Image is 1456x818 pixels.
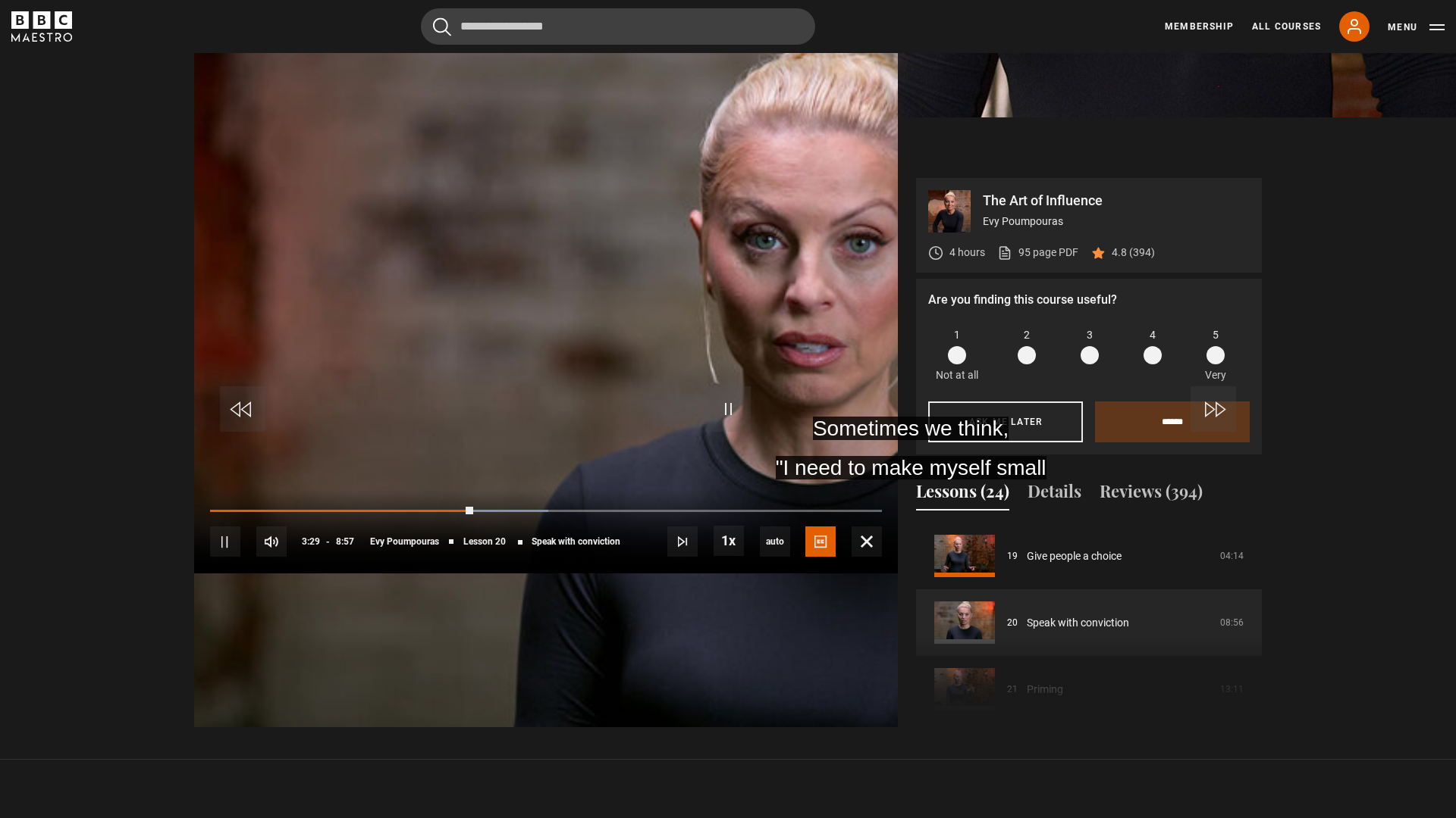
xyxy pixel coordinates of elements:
[760,526,790,557] span: auto
[1388,20,1445,35] button: Toggle navigation
[1150,327,1156,343] span: 4
[302,528,320,555] span: 3:29
[336,528,354,555] span: 8:57
[194,178,898,573] video-js: Video Player
[936,367,978,383] p: Not at all
[1252,20,1321,33] a: All Courses
[11,11,72,42] svg: BBC Maestro
[326,536,330,547] span: -
[916,479,1009,510] button: Lessons (24)
[983,214,1250,229] p: Evy Poumpouras
[949,245,985,261] p: 4 hours
[928,401,1083,442] button: Ask me later
[714,526,744,556] button: Playback Rate
[1200,367,1230,383] p: Very
[1100,479,1203,510] button: Reviews (394)
[983,194,1250,208] p: The Art of Influence
[852,526,882,557] button: Fullscreen
[1024,327,1030,343] span: 2
[433,17,451,36] button: Submit the search query
[805,526,836,557] button: Captions
[532,537,620,546] span: Speak with conviction
[1165,20,1234,33] a: Membership
[928,291,1250,309] p: Are you finding this course useful?
[997,245,1078,261] a: 95 page PDF
[1027,548,1122,564] a: Give people a choice
[1027,615,1129,631] a: Speak with conviction
[256,526,287,557] button: Mute
[760,526,790,557] div: Current quality: 1080p
[370,537,439,546] span: Evy Poumpouras
[954,327,960,343] span: 1
[210,526,240,557] button: Pause
[421,8,815,45] input: Search
[1112,245,1155,261] p: 4.8 (394)
[667,526,698,557] button: Next Lesson
[210,510,882,513] div: Progress Bar
[1028,479,1081,510] button: Details
[1213,327,1219,343] span: 5
[1087,327,1093,343] span: 3
[463,537,506,546] span: Lesson 20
